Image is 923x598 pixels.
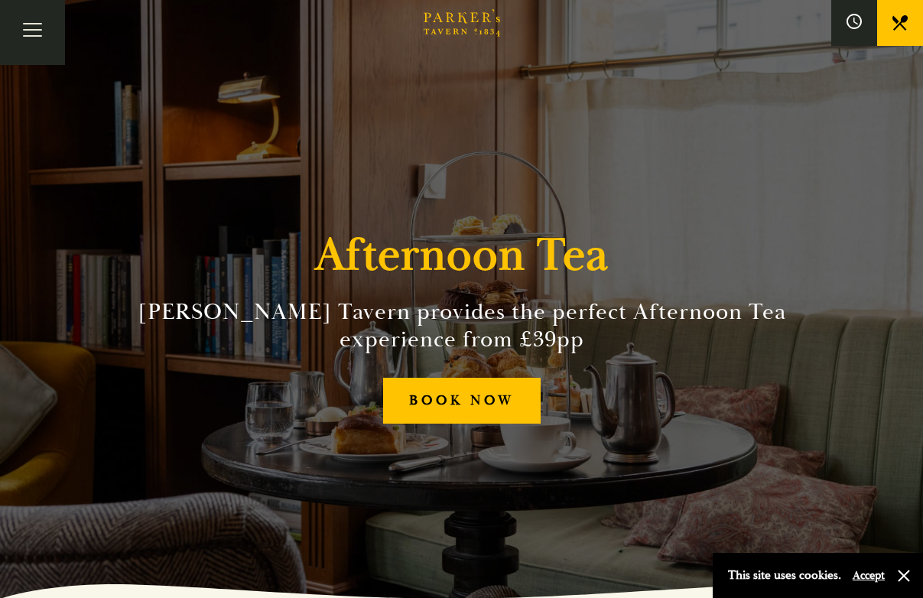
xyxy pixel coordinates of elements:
button: Accept [853,568,885,583]
a: BOOK NOW [383,378,541,424]
h2: [PERSON_NAME] Tavern provides the perfect Afternoon Tea experience from £39pp [113,298,811,353]
h1: Afternoon Tea [315,228,609,283]
button: Close and accept [896,568,912,583]
p: This site uses cookies. [728,564,841,587]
